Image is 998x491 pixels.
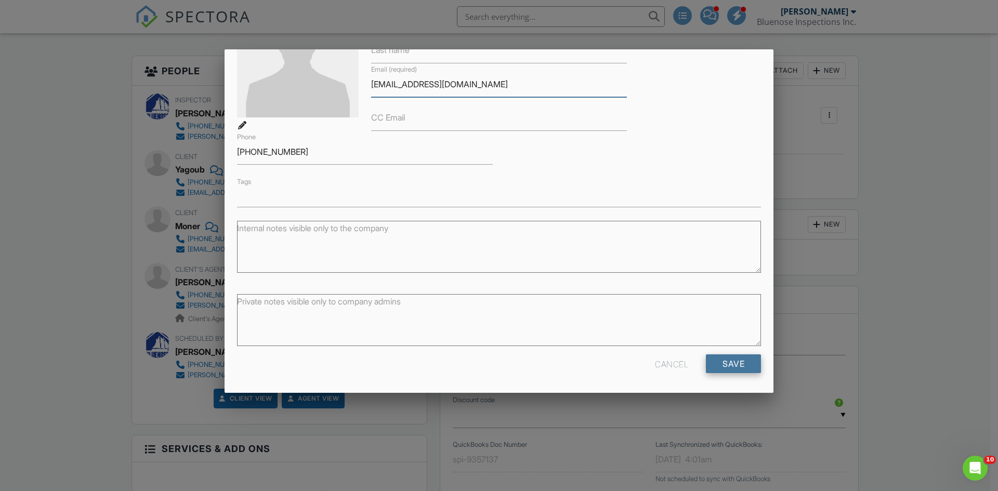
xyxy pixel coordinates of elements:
[371,44,410,56] label: Last name
[371,112,405,123] label: CC Email
[655,354,688,373] div: Cancel
[237,296,401,307] label: Private notes visible only to company admins
[237,222,388,234] label: Internal notes visible only to the company
[706,354,761,373] input: Save
[371,65,417,74] label: Email (required)
[237,132,256,142] label: Phone
[984,456,996,464] span: 10
[963,456,988,481] iframe: Intercom live chat
[237,178,251,185] label: Tags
